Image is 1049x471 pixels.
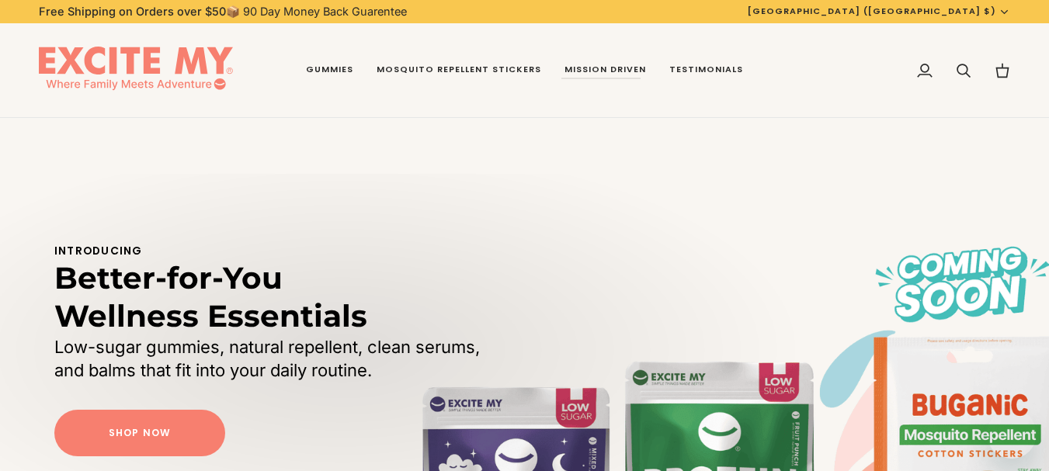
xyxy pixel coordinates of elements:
[987,409,1037,459] iframe: Button to launch messaging window
[39,47,233,95] img: EXCITE MY®
[306,64,353,76] span: Gummies
[736,5,1022,18] button: [GEOGRAPHIC_DATA] ([GEOGRAPHIC_DATA] $)
[54,410,225,456] a: Shop Now
[658,23,755,118] a: Testimonials
[564,64,646,76] span: Mission Driven
[553,23,658,118] a: Mission Driven
[365,23,553,118] a: Mosquito Repellent Stickers
[294,23,365,118] a: Gummies
[39,3,407,20] p: 📦 90 Day Money Back Guarentee
[377,64,541,76] span: Mosquito Repellent Stickers
[39,5,226,18] strong: Free Shipping on Orders over $50
[669,64,743,76] span: Testimonials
